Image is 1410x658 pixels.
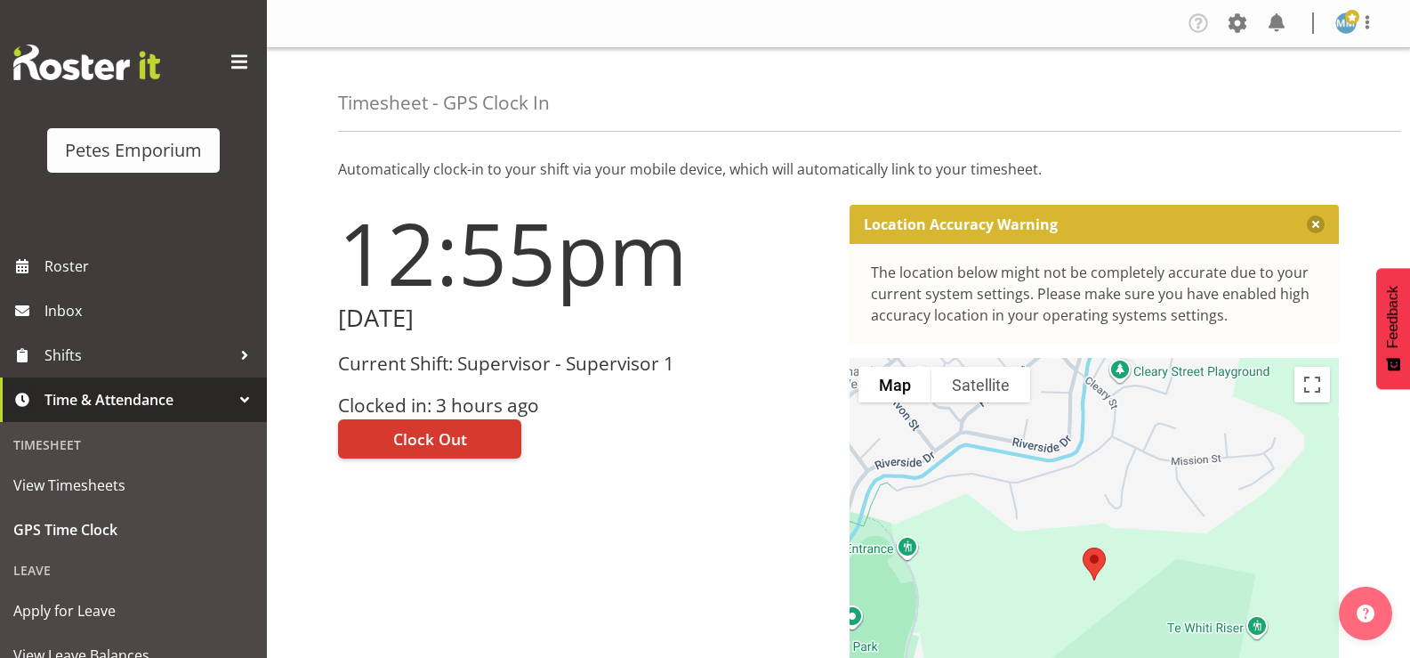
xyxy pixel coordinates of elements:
p: Automatically clock-in to your shift via your mobile device, which will automatically link to you... [338,158,1339,180]
h2: [DATE] [338,305,828,332]
a: View Timesheets [4,463,262,508]
p: Location Accuracy Warning [864,215,1058,233]
button: Clock Out [338,419,521,459]
div: Leave [4,552,262,589]
button: Feedback - Show survey [1376,268,1410,389]
span: View Timesheets [13,472,254,499]
a: Apply for Leave [4,589,262,633]
div: Timesheet [4,426,262,463]
h3: Current Shift: Supervisor - Supervisor 1 [338,353,828,374]
h3: Clocked in: 3 hours ago [338,395,828,416]
h1: 12:55pm [338,205,828,301]
button: Show satellite imagery [931,367,1030,402]
span: Feedback [1385,286,1401,348]
span: Inbox [44,297,258,324]
img: mandy-mosley3858.jpg [1335,12,1357,34]
span: Clock Out [393,427,467,451]
img: Rosterit website logo [13,45,160,80]
span: Shifts [44,342,231,369]
button: Show street map [858,367,931,402]
a: GPS Time Clock [4,508,262,552]
img: help-xxl-2.png [1357,605,1374,622]
button: Close message [1307,215,1325,233]
div: The location below might not be completely accurate due to your current system settings. Please m... [871,262,1318,326]
span: Time & Attendance [44,386,231,413]
span: Roster [44,253,258,280]
span: GPS Time Clock [13,516,254,543]
h4: Timesheet - GPS Clock In [338,93,550,113]
div: Petes Emporium [65,137,202,164]
button: Toggle fullscreen view [1294,367,1330,402]
span: Apply for Leave [13,597,254,624]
